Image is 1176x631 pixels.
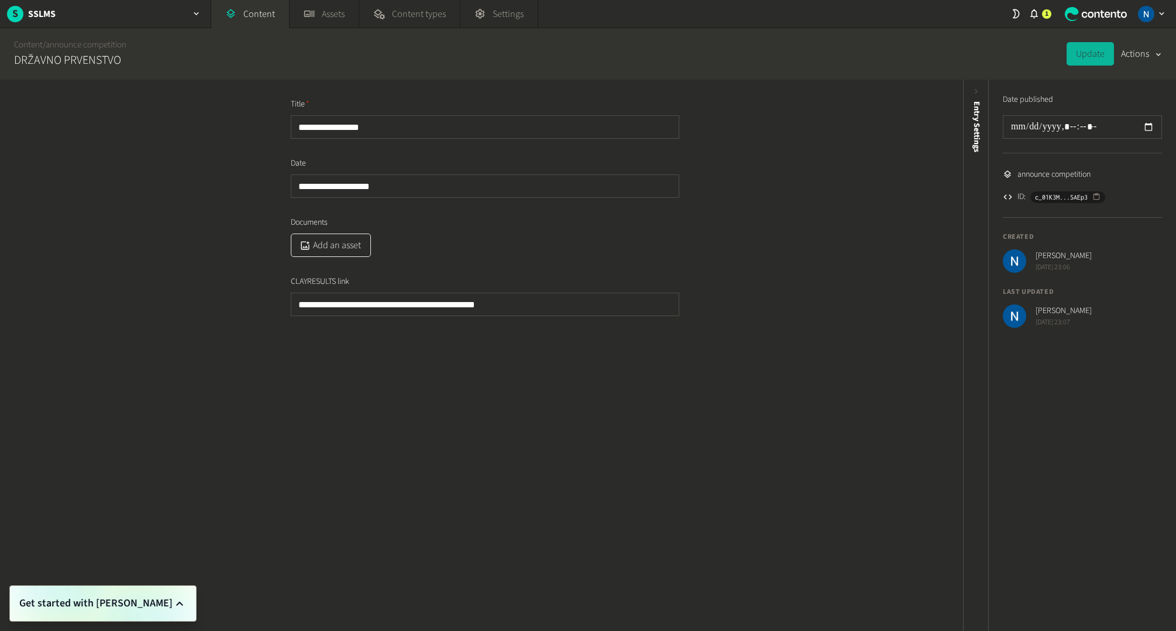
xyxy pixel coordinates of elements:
[1003,287,1162,297] h4: Last updated
[291,217,328,229] span: Documents
[1045,9,1048,19] span: 1
[1003,94,1053,106] label: Date published
[1036,262,1092,273] span: [DATE] 23:06
[1030,191,1105,203] button: c_01K3M...SAEp3
[14,39,43,51] a: Content
[1036,305,1092,317] span: [PERSON_NAME]
[1036,250,1092,262] span: [PERSON_NAME]
[1138,6,1154,22] img: Nemanja Smiljanic
[1036,317,1092,328] span: [DATE] 23:07
[1017,191,1026,203] span: ID:
[291,276,349,288] span: CLAYRESULTS link
[493,7,524,21] span: Settings
[7,6,23,22] span: S
[19,595,187,612] button: Get started with [PERSON_NAME]
[291,98,310,111] span: Title
[392,7,446,21] span: Content types
[19,595,173,612] span: Get started with [PERSON_NAME]
[971,101,983,152] span: Entry Settings
[1017,169,1091,181] span: announce competition
[291,157,306,170] span: Date
[1121,42,1162,66] button: Actions
[46,39,126,51] a: announce competition
[1035,192,1088,203] span: c_01K3M...SAEp3
[14,52,121,69] h2: DRŽAVNO PRVENSTVO
[291,234,371,257] button: Add an asset
[43,39,46,51] span: /
[1003,232,1162,242] h4: Created
[28,7,56,21] h2: SSLMS
[1003,249,1026,273] img: Nemanja Smiljanic
[1003,304,1026,328] img: Nemanja Smiljanic
[1067,42,1114,66] button: Update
